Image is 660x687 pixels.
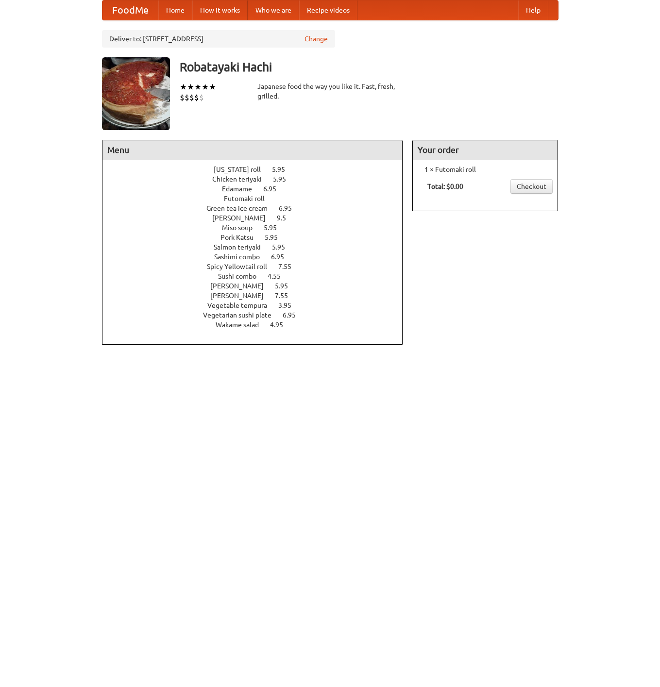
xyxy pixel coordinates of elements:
[192,0,248,20] a: How it works
[102,0,158,20] a: FoodMe
[427,183,463,190] b: Total: $0.00
[271,253,294,261] span: 6.95
[207,263,309,270] a: Spicy Yellowtail roll 7.55
[272,243,295,251] span: 5.95
[203,311,314,319] a: Vegetarian sushi plate 6.95
[187,82,194,92] li: ★
[207,302,277,309] span: Vegetable tempura
[518,0,548,20] a: Help
[214,243,271,251] span: Salmon teriyaki
[214,166,271,173] span: [US_STATE] roll
[206,204,310,212] a: Green tea ice cream 6.95
[220,234,263,241] span: Pork Katsu
[222,185,294,193] a: Edamame 6.95
[202,82,209,92] li: ★
[278,302,301,309] span: 3.95
[214,166,303,173] a: [US_STATE] roll 5.95
[194,92,199,103] li: $
[189,92,194,103] li: $
[273,175,296,183] span: 5.95
[216,321,269,329] span: Wakame salad
[158,0,192,20] a: Home
[279,204,302,212] span: 6.95
[102,57,170,130] img: angular.jpg
[224,195,292,202] a: Futomaki roll
[180,82,187,92] li: ★
[277,214,296,222] span: 9.5
[218,272,266,280] span: Sushi combo
[305,34,328,44] a: Change
[272,166,295,173] span: 5.95
[283,311,305,319] span: 6.95
[275,282,298,290] span: 5.95
[220,234,296,241] a: Pork Katsu 5.95
[222,224,295,232] a: Miso soup 5.95
[212,175,304,183] a: Chicken teriyaki 5.95
[216,321,301,329] a: Wakame salad 4.95
[270,321,293,329] span: 4.95
[222,185,262,193] span: Edamame
[214,243,303,251] a: Salmon teriyaki 5.95
[224,195,274,202] span: Futomaki roll
[207,302,309,309] a: Vegetable tempura 3.95
[212,175,271,183] span: Chicken teriyaki
[207,263,277,270] span: Spicy Yellowtail roll
[212,214,275,222] span: [PERSON_NAME]
[263,185,286,193] span: 6.95
[268,272,290,280] span: 4.55
[210,292,273,300] span: [PERSON_NAME]
[248,0,299,20] a: Who we are
[214,253,302,261] a: Sashimi combo 6.95
[102,30,335,48] div: Deliver to: [STREET_ADDRESS]
[418,165,553,174] li: 1 × Futomaki roll
[210,282,273,290] span: [PERSON_NAME]
[222,224,262,232] span: Miso soup
[299,0,357,20] a: Recipe videos
[264,224,287,232] span: 5.95
[185,92,189,103] li: $
[210,292,306,300] a: [PERSON_NAME] 7.55
[278,263,301,270] span: 7.55
[210,282,306,290] a: [PERSON_NAME] 5.95
[102,140,403,160] h4: Menu
[203,311,281,319] span: Vegetarian sushi plate
[199,92,204,103] li: $
[275,292,298,300] span: 7.55
[206,204,277,212] span: Green tea ice cream
[218,272,299,280] a: Sushi combo 4.55
[180,57,558,77] h3: Robatayaki Hachi
[510,179,553,194] a: Checkout
[413,140,558,160] h4: Your order
[209,82,216,92] li: ★
[180,92,185,103] li: $
[265,234,288,241] span: 5.95
[214,253,270,261] span: Sashimi combo
[212,214,304,222] a: [PERSON_NAME] 9.5
[194,82,202,92] li: ★
[257,82,403,101] div: Japanese food the way you like it. Fast, fresh, grilled.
